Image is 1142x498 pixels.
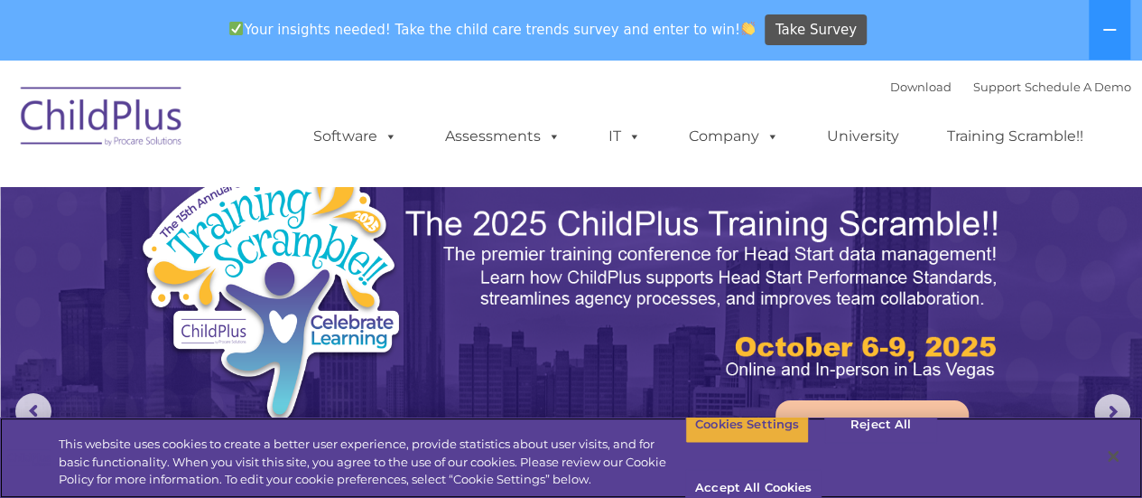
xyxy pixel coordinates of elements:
a: IT [590,118,659,155]
button: Cookies Settings [685,406,809,444]
a: Schedule A Demo [1025,80,1131,94]
button: Reject All [824,406,937,444]
span: Last name [251,119,306,133]
a: Assessments [427,118,579,155]
img: 👏 [741,22,755,35]
span: Your insights needed! Take the child care trends survey and enter to win! [222,12,763,47]
span: Phone number [251,193,328,207]
a: Download [890,80,952,94]
span: Take Survey [775,14,857,46]
img: ✅ [229,22,243,35]
a: Take Survey [765,14,867,46]
a: Company [671,118,797,155]
a: Learn More [775,400,969,451]
img: ChildPlus by Procare Solutions [12,74,192,164]
div: This website uses cookies to create a better user experience, provide statistics about user visit... [59,436,685,489]
a: Support [973,80,1021,94]
button: Close [1093,437,1133,476]
a: Software [295,118,415,155]
a: University [809,118,917,155]
font: | [890,80,1131,94]
a: Training Scramble!! [929,118,1101,155]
